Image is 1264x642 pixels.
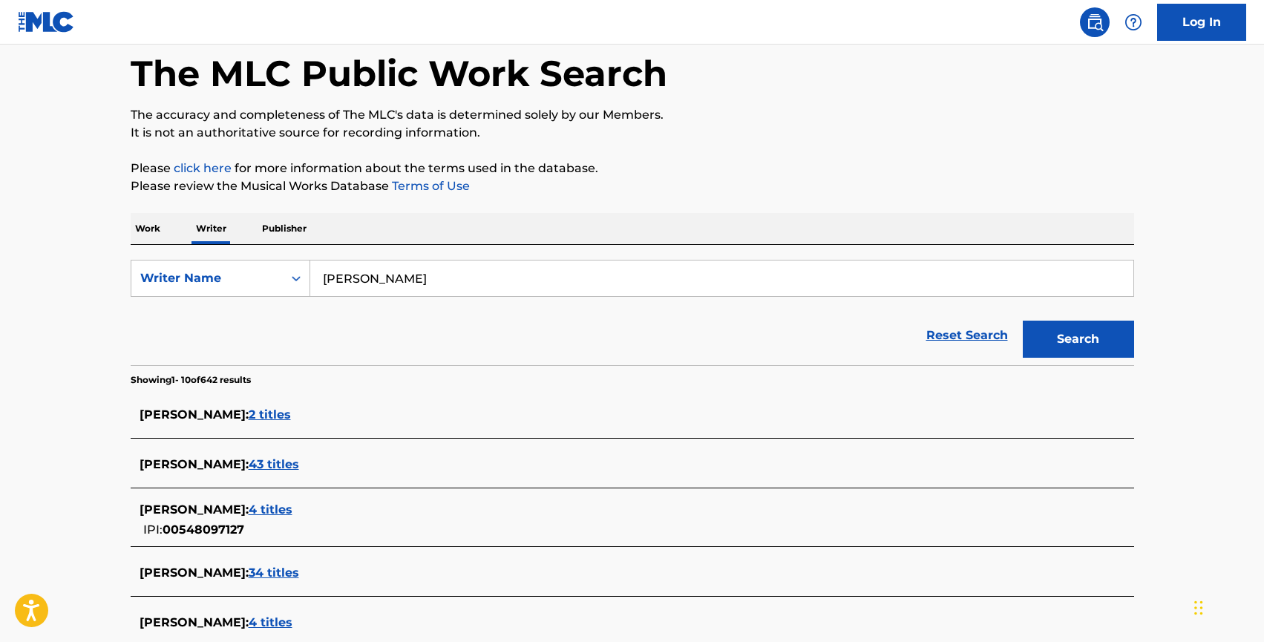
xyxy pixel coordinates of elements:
span: 00548097127 [163,523,244,537]
a: Terms of Use [389,179,470,193]
p: Publisher [258,213,311,244]
div: Help [1119,7,1148,37]
p: Showing 1 - 10 of 642 results [131,373,251,387]
p: The accuracy and completeness of The MLC's data is determined solely by our Members. [131,106,1134,124]
p: Work [131,213,165,244]
div: Widget chat [1190,571,1264,642]
span: IPI: [143,523,163,537]
span: [PERSON_NAME] : [140,566,249,580]
p: It is not an authoritative source for recording information. [131,124,1134,142]
img: search [1086,13,1104,31]
iframe: Chat Widget [1190,571,1264,642]
span: 34 titles [249,566,299,580]
a: Public Search [1080,7,1110,37]
h1: The MLC Public Work Search [131,51,667,96]
img: MLC Logo [18,11,75,33]
p: Please review the Musical Works Database [131,177,1134,195]
img: help [1124,13,1142,31]
a: Log In [1157,4,1246,41]
form: Search Form [131,260,1134,365]
span: 43 titles [249,457,299,471]
span: 4 titles [249,502,292,517]
span: [PERSON_NAME] : [140,615,249,629]
p: Please for more information about the terms used in the database. [131,160,1134,177]
span: 4 titles [249,615,292,629]
span: [PERSON_NAME] : [140,502,249,517]
span: [PERSON_NAME] : [140,457,249,471]
div: Writer Name [140,269,274,287]
button: Search [1023,321,1134,358]
span: [PERSON_NAME] : [140,407,249,422]
a: click here [174,161,232,175]
div: Trascina [1194,586,1203,630]
p: Writer [191,213,231,244]
a: Reset Search [919,319,1015,352]
span: 2 titles [249,407,291,422]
